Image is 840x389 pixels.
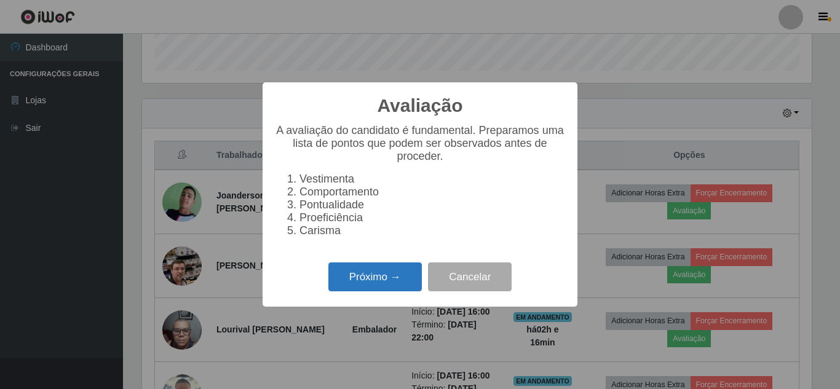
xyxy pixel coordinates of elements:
button: Cancelar [428,262,512,291]
p: A avaliação do candidato é fundamental. Preparamos uma lista de pontos que podem ser observados a... [275,124,565,163]
h2: Avaliação [378,95,463,117]
button: Próximo → [328,262,422,291]
li: Vestimenta [299,173,565,186]
li: Proeficiência [299,211,565,224]
li: Pontualidade [299,198,565,211]
li: Comportamento [299,186,565,198]
li: Carisma [299,224,565,237]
